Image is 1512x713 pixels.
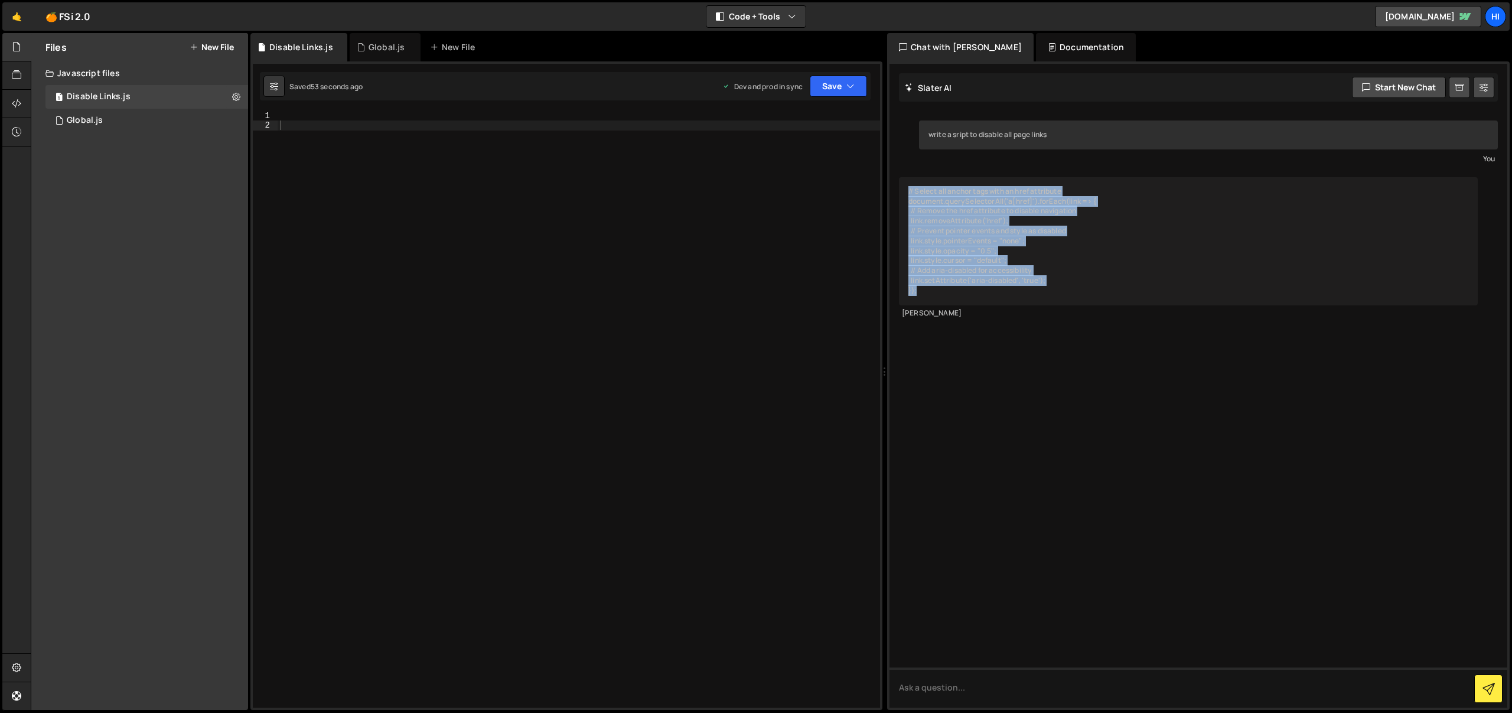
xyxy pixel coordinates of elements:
div: Global.js [67,115,103,126]
div: Global.js [369,41,405,53]
div: Saved [289,82,363,92]
a: 🤙 [2,2,31,31]
div: Chat with [PERSON_NAME] [887,33,1034,61]
div: Disable Links.js [269,41,333,53]
h2: Files [45,41,67,54]
div: [PERSON_NAME] [902,308,1475,318]
div: New File [430,41,480,53]
div: 🍊 FSi 2.0 [45,9,90,24]
button: Save [810,76,867,97]
div: // Select all anchor tags with an href attribute document.querySelectorAll('a[href]').forEach(lin... [899,177,1478,305]
div: 53 seconds ago [311,82,363,92]
h2: Slater AI [905,82,952,93]
a: [DOMAIN_NAME] [1375,6,1481,27]
button: Start new chat [1352,77,1446,98]
button: New File [190,43,234,52]
div: 17147/47377.js [45,85,248,109]
div: Disable Links.js [67,92,131,102]
div: You [922,152,1495,165]
a: Hi [1485,6,1506,27]
button: Code + Tools [706,6,806,27]
div: Documentation [1036,33,1136,61]
div: 1 [253,111,278,121]
div: 17147/47347.js [45,109,248,132]
div: Dev and prod in sync [722,82,803,92]
div: write a sript to disable all page links [919,121,1498,149]
div: Javascript files [31,61,248,85]
div: 2 [253,121,278,130]
span: 1 [56,93,63,103]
